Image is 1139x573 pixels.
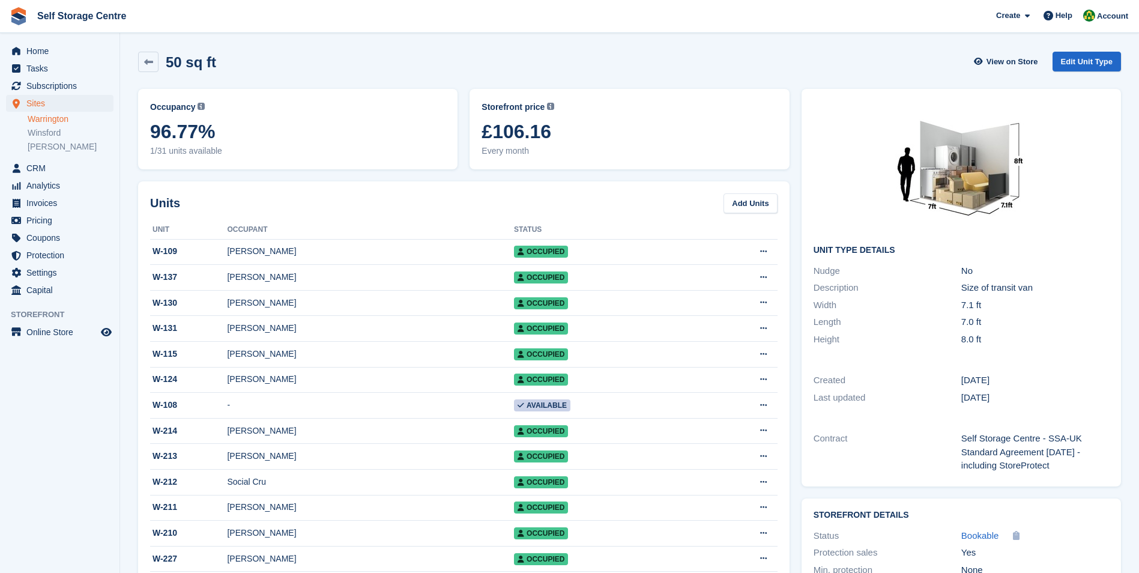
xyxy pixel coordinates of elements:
div: [PERSON_NAME] [227,450,514,462]
div: Width [814,299,961,312]
a: Self Storage Centre [32,6,131,26]
div: [PERSON_NAME] [227,501,514,514]
a: menu [6,77,113,94]
div: [PERSON_NAME] [227,271,514,283]
span: £106.16 [482,121,777,142]
h2: 50 sq ft [166,54,216,70]
div: W-124 [150,373,227,386]
div: [PERSON_NAME] [227,245,514,258]
span: 96.77% [150,121,446,142]
h2: Storefront Details [814,511,1109,520]
div: 7.1 ft [961,299,1109,312]
a: [PERSON_NAME] [28,141,113,153]
span: 1/31 units available [150,145,446,157]
div: [PERSON_NAME] [227,373,514,386]
a: View on Store [973,52,1043,71]
span: CRM [26,160,98,177]
div: W-227 [150,553,227,565]
div: [PERSON_NAME] [227,348,514,360]
a: Preview store [99,325,113,339]
span: Occupied [514,450,568,462]
span: Protection [26,247,98,264]
a: menu [6,324,113,341]
div: Created [814,374,961,387]
span: Occupied [514,476,568,488]
th: Unit [150,220,227,240]
div: W-211 [150,501,227,514]
img: stora-icon-8386f47178a22dfd0bd8f6a31ec36ba5ce8667c1dd55bd0f319d3a0aa187defe.svg [10,7,28,25]
div: Length [814,315,961,329]
img: icon-info-grey-7440780725fd019a000dd9b08b2336e03edf1995a4989e88bcd33f0948082b44.svg [198,103,205,110]
div: 7.0 ft [961,315,1109,329]
div: Nudge [814,264,961,278]
div: [DATE] [961,391,1109,405]
div: No [961,264,1109,278]
img: Diane Williams [1083,10,1095,22]
div: W-108 [150,399,227,411]
span: Available [514,399,570,411]
span: Tasks [26,60,98,77]
div: Contract [814,432,961,473]
a: Bookable [961,529,999,543]
a: menu [6,229,113,246]
div: W-210 [150,527,227,539]
div: W-115 [150,348,227,360]
a: menu [6,95,113,112]
a: Edit Unit Type [1053,52,1121,71]
span: Create [996,10,1020,22]
div: Self Storage Centre - SSA-UK Standard Agreement [DATE] - including StoreProtect [961,432,1109,473]
a: menu [6,264,113,281]
span: Storefront [11,309,119,321]
span: Capital [26,282,98,299]
span: Occupied [514,374,568,386]
span: Analytics [26,177,98,194]
div: Protection sales [814,546,961,560]
span: Occupancy [150,101,195,114]
span: Occupied [514,502,568,514]
div: Height [814,333,961,347]
span: Storefront price [482,101,545,114]
div: W-130 [150,297,227,309]
div: W-131 [150,322,227,335]
div: W-137 [150,271,227,283]
span: Occupied [514,271,568,283]
a: Add Units [724,193,777,213]
span: Invoices [26,195,98,211]
div: Social Cru [227,476,514,488]
a: menu [6,247,113,264]
div: Description [814,281,961,295]
div: W-213 [150,450,227,462]
h2: Units [150,194,180,212]
span: Occupied [514,527,568,539]
a: menu [6,282,113,299]
div: W-212 [150,476,227,488]
span: Account [1097,10,1128,22]
span: Occupied [514,323,568,335]
th: Occupant [227,220,514,240]
span: Settings [26,264,98,281]
span: Sites [26,95,98,112]
div: W-214 [150,425,227,437]
img: 50.jpg [871,101,1051,236]
span: Every month [482,145,777,157]
a: menu [6,43,113,59]
div: Last updated [814,391,961,405]
span: Occupied [514,425,568,437]
div: Status [814,529,961,543]
span: Occupied [514,246,568,258]
span: Coupons [26,229,98,246]
div: [PERSON_NAME] [227,553,514,565]
h2: Unit Type details [814,246,1109,255]
div: 8.0 ft [961,333,1109,347]
span: Pricing [26,212,98,229]
span: View on Store [986,56,1038,68]
div: [PERSON_NAME] [227,527,514,539]
div: [PERSON_NAME] [227,297,514,309]
span: Bookable [961,530,999,541]
a: menu [6,160,113,177]
div: [PERSON_NAME] [227,425,514,437]
span: Occupied [514,553,568,565]
div: [PERSON_NAME] [227,322,514,335]
div: W-109 [150,245,227,258]
td: - [227,393,514,419]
